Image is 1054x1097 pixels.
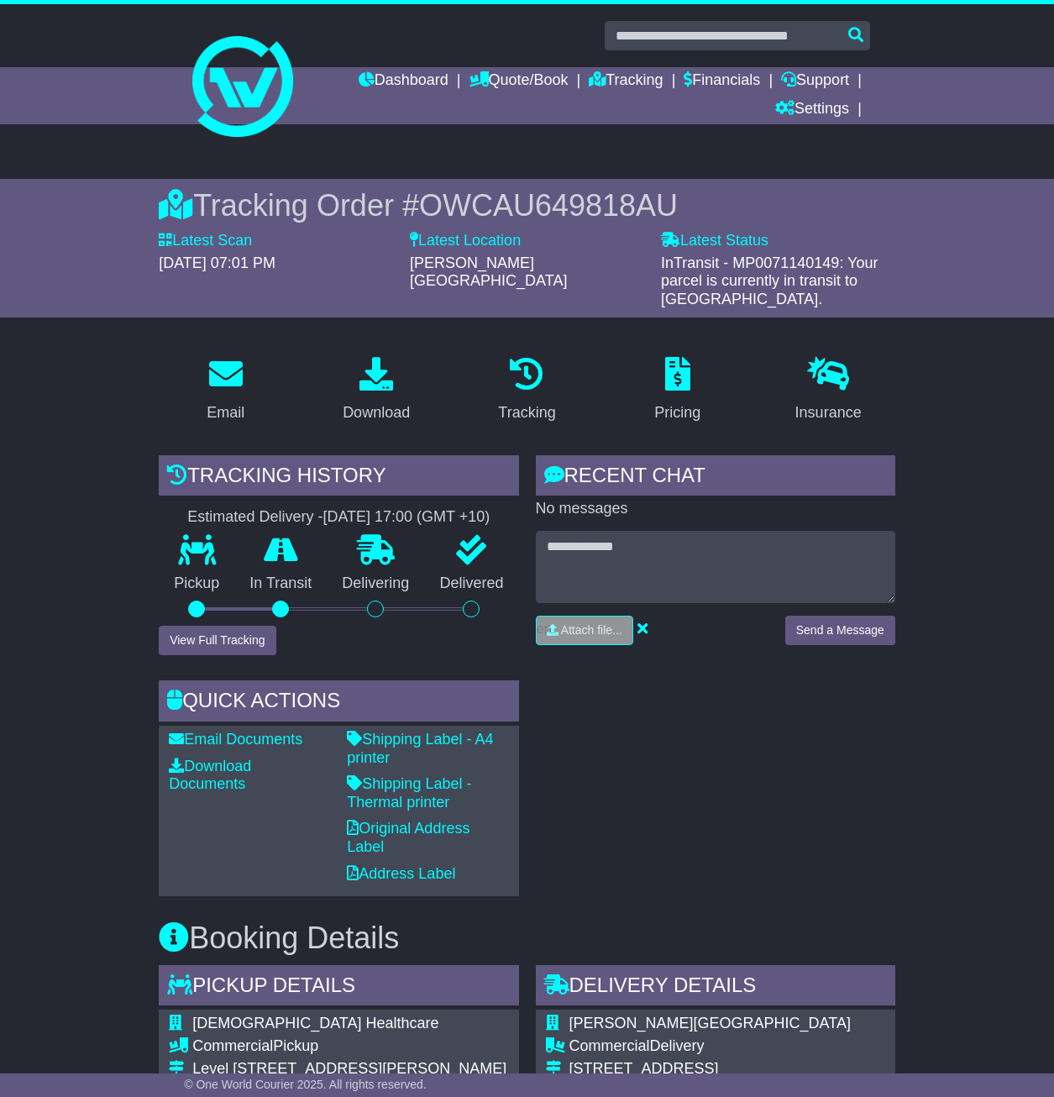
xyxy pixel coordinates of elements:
[343,402,410,424] div: Download
[347,820,469,855] a: Original Address Label
[207,402,244,424] div: Email
[410,255,567,290] span: [PERSON_NAME][GEOGRAPHIC_DATA]
[196,351,255,430] a: Email
[159,455,518,501] div: Tracking history
[192,1037,273,1054] span: Commercial
[159,965,518,1010] div: Pickup Details
[498,402,555,424] div: Tracking
[159,575,234,593] p: Pickup
[684,67,760,96] a: Financials
[159,680,518,726] div: Quick Actions
[169,731,302,748] a: Email Documents
[536,455,895,501] div: RECENT CHAT
[234,575,327,593] p: In Transit
[469,67,569,96] a: Quote/Book
[347,865,455,882] a: Address Label
[419,188,678,223] span: OWCAU649818AU
[569,1037,650,1054] span: Commercial
[322,508,490,527] div: [DATE] 17:00 (GMT +10)
[159,626,275,655] button: View Full Tracking
[332,351,421,430] a: Download
[347,731,493,766] a: Shipping Label - A4 printer
[569,1037,885,1056] div: Delivery
[589,67,663,96] a: Tracking
[661,232,768,250] label: Latest Status
[192,1060,508,1079] div: Level [STREET_ADDRESS][PERSON_NAME]
[327,575,424,593] p: Delivering
[159,187,895,223] div: Tracking Order #
[159,232,252,250] label: Latest Scan
[569,1060,885,1079] div: [STREET_ADDRESS]
[536,965,895,1010] div: Delivery Details
[359,67,448,96] a: Dashboard
[159,508,518,527] div: Estimated Delivery -
[169,758,251,793] a: Download Documents
[536,500,895,518] p: No messages
[347,775,471,811] a: Shipping Label - Thermal printer
[424,575,518,593] p: Delivered
[643,351,711,430] a: Pricing
[410,232,521,250] label: Latest Location
[781,67,849,96] a: Support
[785,616,895,645] button: Send a Message
[192,1015,438,1031] span: [DEMOGRAPHIC_DATA] Healthcare
[569,1015,851,1031] span: [PERSON_NAME][GEOGRAPHIC_DATA]
[184,1078,427,1091] span: © One World Courier 2025. All rights reserved.
[795,402,862,424] div: Insurance
[159,921,895,955] h3: Booking Details
[784,351,873,430] a: Insurance
[487,351,566,430] a: Tracking
[775,96,849,124] a: Settings
[192,1037,508,1056] div: Pickup
[159,255,275,271] span: [DATE] 07:01 PM
[654,402,700,424] div: Pricing
[661,255,878,307] span: InTransit - MP0071140149: Your parcel is currently in transit to [GEOGRAPHIC_DATA].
